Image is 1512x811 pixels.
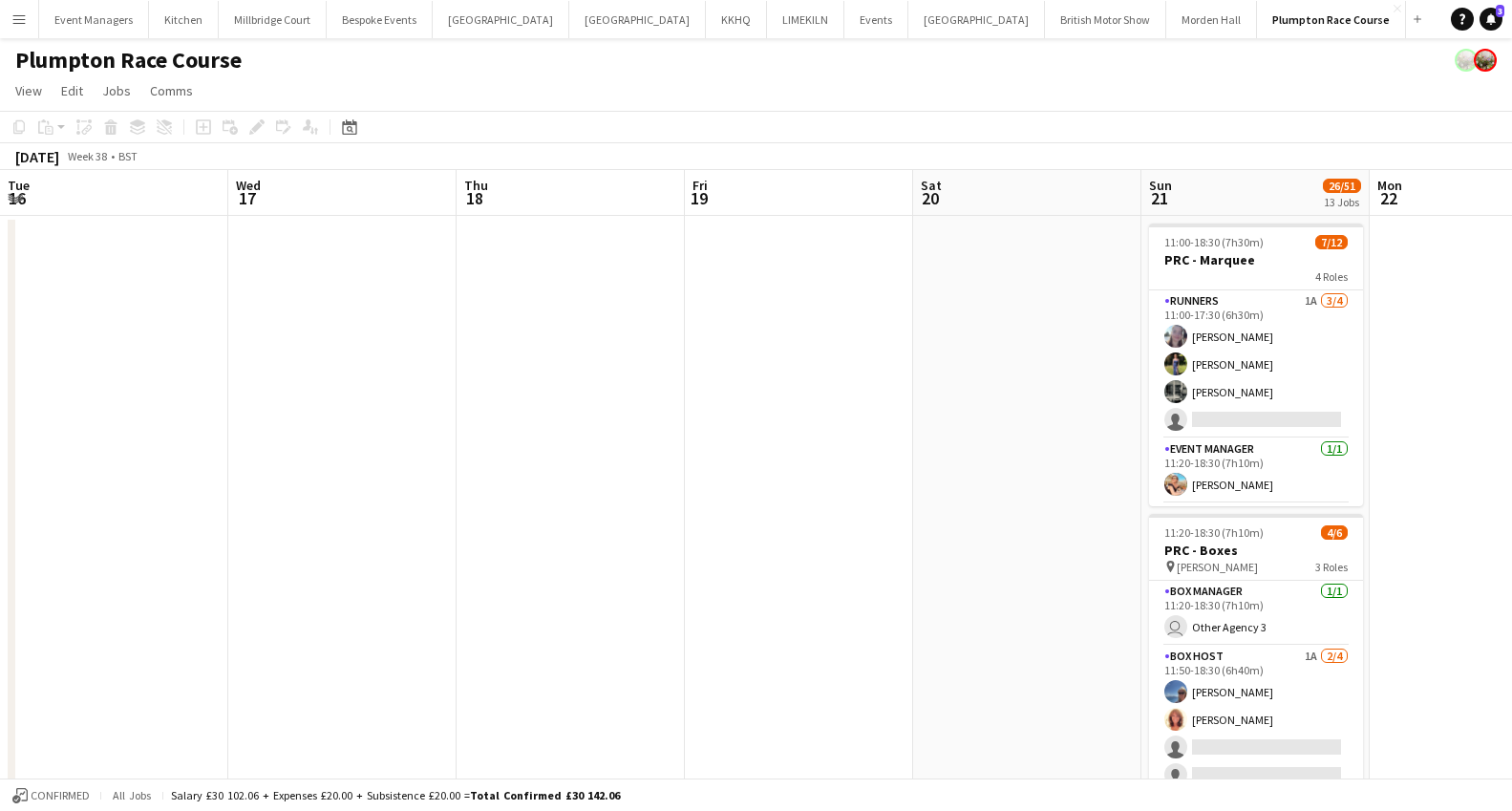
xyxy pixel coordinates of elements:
app-card-role: Box Host1A2/411:50-18:30 (6h40m)[PERSON_NAME][PERSON_NAME] [1149,646,1363,794]
span: Wed [236,177,261,194]
span: 22 [1374,187,1402,209]
span: 7/12 [1315,235,1348,249]
button: Plumpton Race Course [1257,1,1406,38]
span: Tue [8,177,30,194]
div: 13 Jobs [1324,195,1360,209]
span: 17 [233,187,261,209]
span: View [15,82,42,99]
span: Thu [464,177,488,194]
span: 11:20-18:30 (7h10m) [1164,525,1264,540]
app-user-avatar: Staffing Manager [1474,49,1497,72]
span: Edit [61,82,83,99]
span: 26/51 [1323,179,1361,193]
button: LIMEKILN [767,1,844,38]
button: KKHQ [706,1,767,38]
button: [GEOGRAPHIC_DATA] [433,1,569,38]
h1: Plumpton Race Course [15,46,242,75]
app-card-role: Event Manager1/111:20-18:30 (7h10m)[PERSON_NAME] [1149,438,1363,503]
span: Jobs [102,82,131,99]
button: Bespoke Events [327,1,433,38]
a: View [8,78,50,103]
span: 21 [1146,187,1172,209]
app-card-role: Runners1A3/411:00-17:30 (6h30m)[PERSON_NAME][PERSON_NAME][PERSON_NAME] [1149,290,1363,438]
button: Morden Hall [1166,1,1257,38]
div: Salary £30 102.06 + Expenses £20.00 + Subsistence £20.00 = [171,788,620,802]
span: 16 [5,187,30,209]
a: Edit [53,78,91,103]
div: BST [118,149,138,163]
app-card-role: Box Manager1/111:20-18:30 (7h10m) Other Agency 3 [1149,581,1363,646]
button: [GEOGRAPHIC_DATA] [569,1,706,38]
app-job-card: 11:00-18:30 (7h30m)7/12PRC - Marquee4 RolesRunners1A3/411:00-17:30 (6h30m)[PERSON_NAME][PERSON_NA... [1149,224,1363,506]
app-user-avatar: Staffing Manager [1455,49,1478,72]
span: Sat [921,177,942,194]
span: 4 Roles [1315,269,1348,284]
span: 20 [918,187,942,209]
a: 3 [1480,8,1502,31]
a: Jobs [95,78,138,103]
h3: PRC - Marquee [1149,251,1363,268]
span: 4/6 [1321,525,1348,540]
span: Comms [150,82,193,99]
button: British Motor Show [1045,1,1166,38]
a: Comms [142,78,201,103]
span: Sun [1149,177,1172,194]
button: Confirmed [10,785,93,806]
span: Confirmed [31,789,90,802]
div: [DATE] [15,147,59,166]
span: All jobs [109,788,155,802]
button: [GEOGRAPHIC_DATA] [908,1,1045,38]
span: Fri [692,177,708,194]
span: Total Confirmed £30 142.06 [470,788,620,802]
button: Event Managers [39,1,149,38]
span: 3 Roles [1315,560,1348,574]
button: Events [844,1,908,38]
span: 18 [461,187,488,209]
span: 11:00-18:30 (7h30m) [1164,235,1264,249]
button: Kitchen [149,1,219,38]
span: 19 [690,187,708,209]
span: Mon [1377,177,1402,194]
span: 3 [1496,5,1504,17]
span: Week 38 [63,149,111,163]
span: [PERSON_NAME] [1177,560,1258,574]
h3: PRC - Boxes [1149,542,1363,559]
button: Millbridge Court [219,1,327,38]
app-job-card: 11:20-18:30 (7h10m)4/6PRC - Boxes [PERSON_NAME]3 RolesBox Manager1/111:20-18:30 (7h10m) Other Age... [1149,514,1363,797]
